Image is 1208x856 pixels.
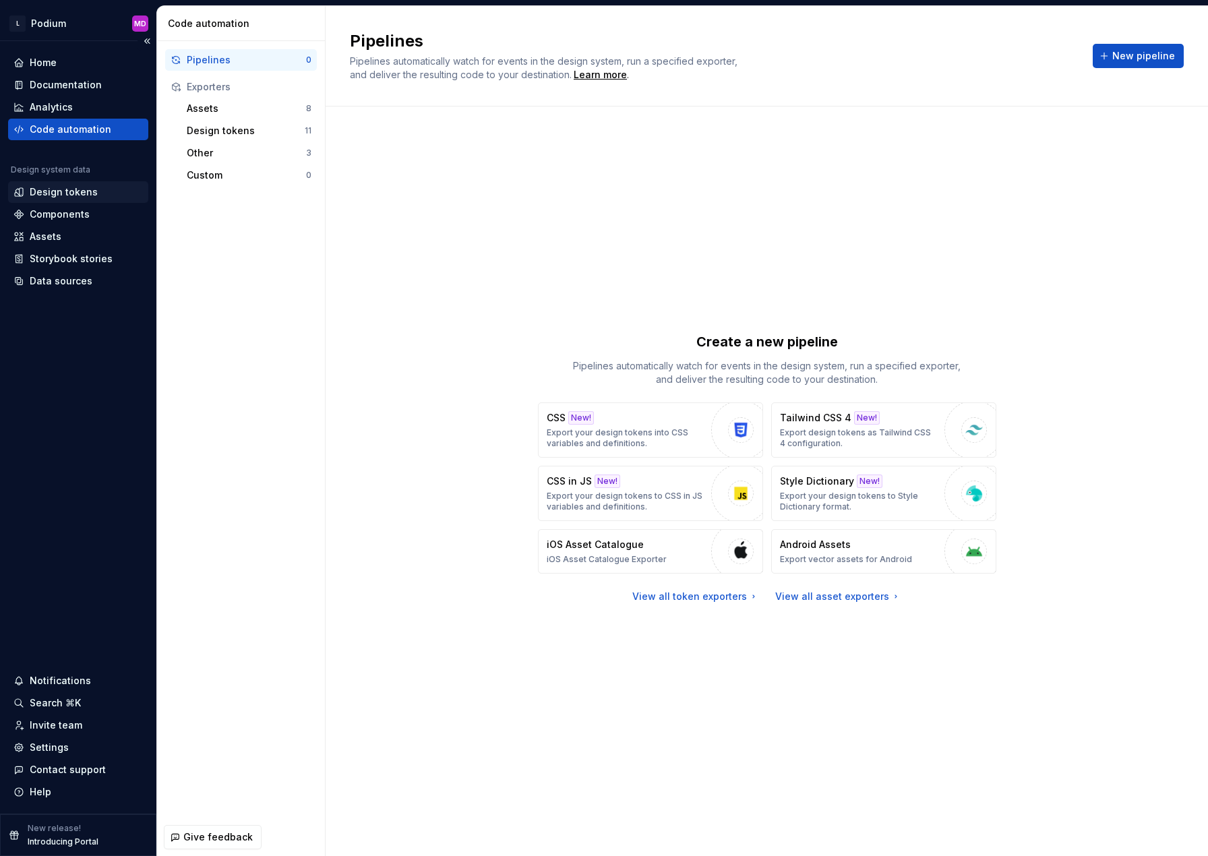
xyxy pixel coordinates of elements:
[8,119,148,140] a: Code automation
[8,52,148,73] a: Home
[306,148,311,158] div: 3
[780,554,912,565] p: Export vector assets for Android
[30,185,98,199] div: Design tokens
[31,17,66,30] div: Podium
[187,146,306,160] div: Other
[8,270,148,292] a: Data sources
[8,759,148,781] button: Contact support
[8,204,148,225] a: Components
[187,124,305,137] div: Design tokens
[28,823,81,834] p: New release!
[771,466,996,521] button: Style DictionaryNew!Export your design tokens to Style Dictionary format.
[30,78,102,92] div: Documentation
[30,719,82,732] div: Invite team
[30,100,73,114] div: Analytics
[538,402,763,458] button: CSSNew!Export your design tokens into CSS variables and definitions.
[547,491,704,512] p: Export your design tokens to CSS in JS variables and definitions.
[30,123,111,136] div: Code automation
[30,274,92,288] div: Data sources
[187,169,306,182] div: Custom
[306,55,311,65] div: 0
[547,427,704,449] p: Export your design tokens into CSS variables and definitions.
[1093,44,1184,68] button: New pipeline
[30,741,69,754] div: Settings
[8,181,148,203] a: Design tokens
[1112,49,1175,63] span: New pipeline
[780,538,851,551] p: Android Assets
[30,56,57,69] div: Home
[306,170,311,181] div: 0
[30,785,51,799] div: Help
[568,411,594,425] div: New!
[165,49,317,71] button: Pipelines0
[181,142,317,164] button: Other3
[183,830,253,844] span: Give feedback
[30,208,90,221] div: Components
[538,466,763,521] button: CSS in JSNew!Export your design tokens to CSS in JS variables and definitions.
[350,30,1077,52] h2: Pipelines
[572,70,629,80] span: .
[8,714,148,736] a: Invite team
[8,248,148,270] a: Storybook stories
[595,475,620,488] div: New!
[168,17,320,30] div: Code automation
[28,836,98,847] p: Introducing Portal
[187,53,306,67] div: Pipelines
[547,475,592,488] p: CSS in JS
[8,226,148,247] a: Assets
[780,475,854,488] p: Style Dictionary
[8,692,148,714] button: Search ⌘K
[771,402,996,458] button: Tailwind CSS 4New!Export design tokens as Tailwind CSS 4 configuration.
[547,554,667,565] p: iOS Asset Catalogue Exporter
[350,55,740,80] span: Pipelines automatically watch for events in the design system, run a specified exporter, and deli...
[181,98,317,119] button: Assets8
[30,674,91,687] div: Notifications
[8,670,148,692] button: Notifications
[134,18,146,29] div: MD
[11,164,90,175] div: Design system data
[780,491,938,512] p: Export your design tokens to Style Dictionary format.
[181,164,317,186] button: Custom0
[8,74,148,96] a: Documentation
[574,68,627,82] a: Learn more
[857,475,882,488] div: New!
[8,96,148,118] a: Analytics
[854,411,880,425] div: New!
[30,696,81,710] div: Search ⌘K
[164,825,262,849] button: Give feedback
[9,16,26,32] div: L
[8,737,148,758] a: Settings
[30,252,113,266] div: Storybook stories
[306,103,311,114] div: 8
[696,332,838,351] p: Create a new pipeline
[187,102,306,115] div: Assets
[780,411,851,425] p: Tailwind CSS 4
[187,80,311,94] div: Exporters
[771,529,996,574] button: Android AssetsExport vector assets for Android
[632,590,759,603] a: View all token exporters
[547,538,644,551] p: iOS Asset Catalogue
[565,359,969,386] p: Pipelines automatically watch for events in the design system, run a specified exporter, and deli...
[8,781,148,803] button: Help
[3,9,154,38] button: LPodiumMD
[538,529,763,574] button: iOS Asset CatalogueiOS Asset Catalogue Exporter
[547,411,566,425] p: CSS
[30,230,61,243] div: Assets
[138,32,156,51] button: Collapse sidebar
[775,590,901,603] a: View all asset exporters
[780,427,938,449] p: Export design tokens as Tailwind CSS 4 configuration.
[30,763,106,776] div: Contact support
[181,120,317,142] button: Design tokens11
[305,125,311,136] div: 11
